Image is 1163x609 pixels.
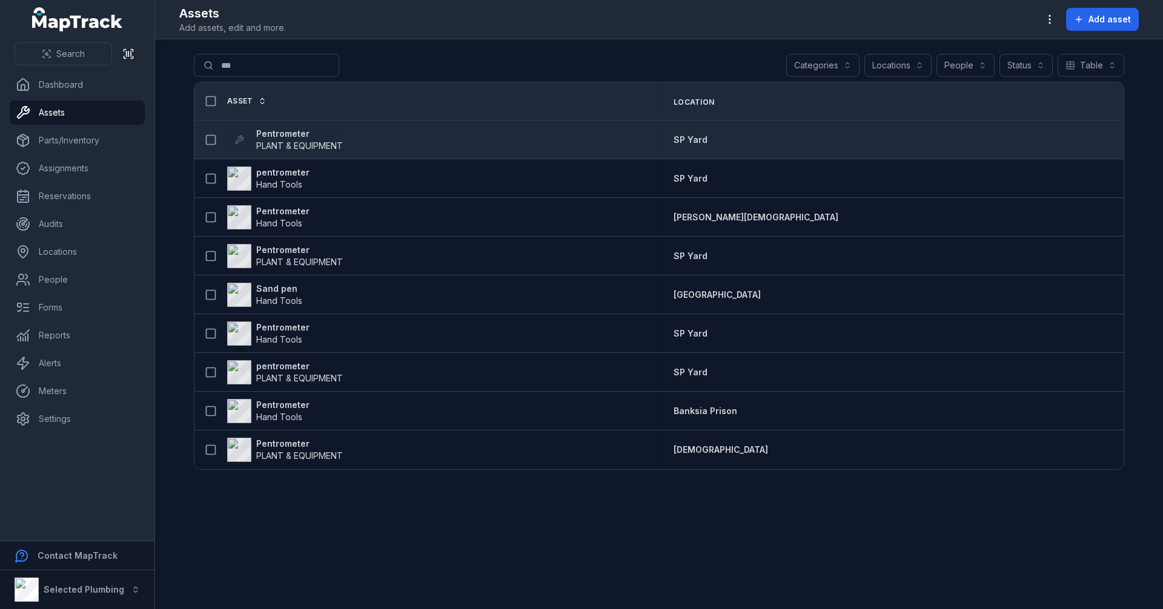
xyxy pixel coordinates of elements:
[256,412,302,422] span: Hand Tools
[1058,54,1124,77] button: Table
[674,134,707,145] span: SP Yard
[256,321,310,334] strong: Pentrometer
[674,366,707,378] a: SP Yard
[674,211,838,223] a: [PERSON_NAME][DEMOGRAPHIC_DATA]
[674,173,707,183] span: SP Yard
[10,156,145,180] a: Assignments
[179,5,286,22] h2: Assets
[256,399,310,411] strong: Pentrometer
[227,128,343,152] a: PentrometerPLANT & EQUIPMENT
[227,321,310,346] a: PentrometerHand Tools
[674,444,768,456] a: [DEMOGRAPHIC_DATA]
[227,360,343,384] a: pentrometerPLANT & EQUIPMENT
[10,407,145,431] a: Settings
[10,323,145,347] a: Reports
[256,205,310,217] strong: Pentrometer
[227,166,310,191] a: pentrometerHand Tools
[674,328,707,340] a: SP Yard
[674,367,707,377] span: SP Yard
[38,550,118,561] strong: Contact MapTrack
[674,406,737,416] span: Banksia Prison
[1066,8,1139,31] button: Add asset
[674,289,761,301] a: [GEOGRAPHIC_DATA]
[10,295,145,320] a: Forms
[674,328,707,338] span: SP Yard
[10,379,145,403] a: Meters
[256,438,343,450] strong: Pentrometer
[10,268,145,292] a: People
[15,42,112,65] button: Search
[227,96,253,106] span: Asset
[179,22,286,34] span: Add assets, edit and more.
[999,54,1053,77] button: Status
[10,240,145,264] a: Locations
[256,283,302,295] strong: Sand pen
[256,334,302,344] span: Hand Tools
[10,73,145,97] a: Dashboard
[256,179,302,189] span: Hand Tools
[10,212,145,236] a: Audits
[227,205,310,229] a: PentrometerHand Tools
[227,244,343,268] a: PentrometerPLANT & EQUIPMENT
[674,405,737,417] a: Banksia Prison
[56,48,85,60] span: Search
[256,140,343,151] span: PLANT & EQUIPMENT
[674,97,714,107] span: Location
[674,251,707,261] span: SP Yard
[10,100,145,125] a: Assets
[256,218,302,228] span: Hand Tools
[256,450,343,461] span: PLANT & EQUIPMENT
[674,134,707,146] a: SP Yard
[256,166,310,179] strong: pentrometer
[227,438,343,462] a: PentrometerPLANT & EQUIPMENT
[674,250,707,262] a: SP Yard
[1088,13,1131,25] span: Add asset
[256,257,343,267] span: PLANT & EQUIPMENT
[674,173,707,185] a: SP Yard
[256,244,343,256] strong: Pentrometer
[936,54,995,77] button: People
[44,584,124,594] strong: Selected Plumbing
[10,351,145,375] a: Alerts
[256,373,343,383] span: PLANT & EQUIPMENT
[256,128,343,140] strong: Pentrometer
[674,212,838,222] span: [PERSON_NAME][DEMOGRAPHIC_DATA]
[256,295,302,306] span: Hand Tools
[256,360,343,372] strong: pentrometer
[227,96,267,106] a: Asset
[674,289,761,300] span: [GEOGRAPHIC_DATA]
[10,184,145,208] a: Reservations
[32,7,123,31] a: MapTrack
[227,399,310,423] a: PentrometerHand Tools
[227,283,302,307] a: Sand penHand Tools
[674,444,768,455] span: [DEMOGRAPHIC_DATA]
[10,128,145,153] a: Parts/Inventory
